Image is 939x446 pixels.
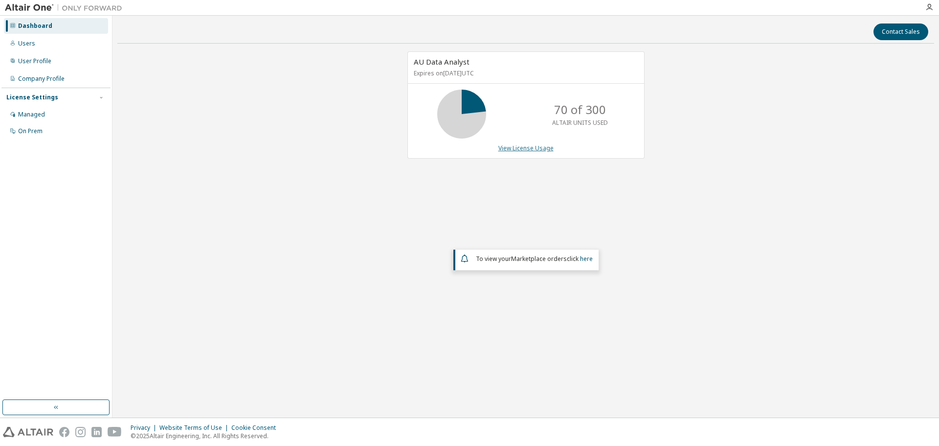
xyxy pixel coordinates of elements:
div: Dashboard [18,22,52,30]
div: Users [18,40,35,47]
em: Marketplace orders [511,255,567,263]
img: youtube.svg [108,427,122,437]
button: Contact Sales [873,23,928,40]
a: here [580,255,593,263]
img: instagram.svg [75,427,86,437]
img: facebook.svg [59,427,69,437]
p: ALTAIR UNITS USED [552,118,608,127]
div: Privacy [131,424,159,432]
img: Altair One [5,3,127,13]
img: altair_logo.svg [3,427,53,437]
p: 70 of 300 [554,101,606,118]
div: License Settings [6,94,58,101]
span: To view your click [476,255,593,263]
div: User Profile [18,57,51,65]
div: Company Profile [18,75,65,83]
p: © 2025 Altair Engineering, Inc. All Rights Reserved. [131,432,282,440]
div: Cookie Consent [231,424,282,432]
div: Managed [18,111,45,118]
a: View License Usage [498,144,554,152]
p: Expires on [DATE] UTC [414,69,636,77]
div: On Prem [18,127,43,135]
div: Website Terms of Use [159,424,231,432]
span: AU Data Analyst [414,57,469,67]
img: linkedin.svg [91,427,102,437]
